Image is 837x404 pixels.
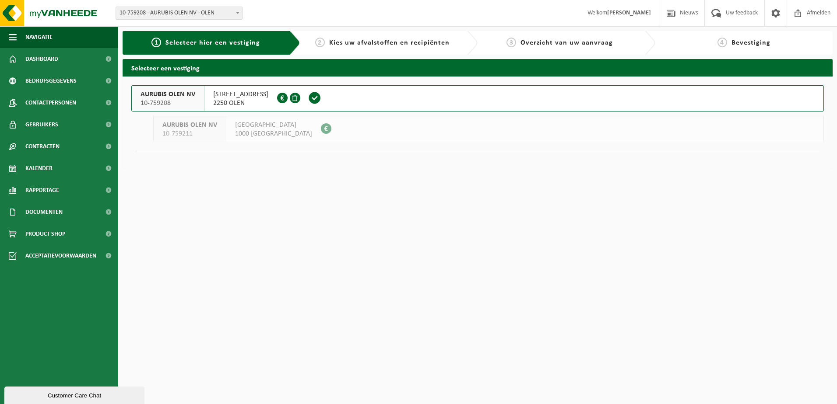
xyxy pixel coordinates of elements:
span: 1 [151,38,161,47]
button: AURUBIS OLEN NV 10-759208 [STREET_ADDRESS]2250 OLEN [131,85,824,111]
span: Rapportage [25,179,59,201]
strong: [PERSON_NAME] [607,10,651,16]
iframe: chat widget [4,385,146,404]
span: Overzicht van uw aanvraag [520,39,613,46]
span: Dashboard [25,48,58,70]
span: Navigatie [25,26,53,48]
span: 10-759208 - AURUBIS OLEN NV - OLEN [116,7,242,19]
span: Bedrijfsgegevens [25,70,77,92]
span: 1000 [GEOGRAPHIC_DATA] [235,129,312,138]
span: 3 [506,38,516,47]
span: 2 [315,38,325,47]
span: AURUBIS OLEN NV [162,121,217,129]
span: Contactpersonen [25,92,76,114]
span: 10-759211 [162,129,217,138]
span: Bevestiging [731,39,770,46]
span: Acceptatievoorwaarden [25,245,96,267]
span: Documenten [25,201,63,223]
span: Product Shop [25,223,65,245]
span: 10-759208 - AURUBIS OLEN NV - OLEN [116,7,243,20]
span: Selecteer hier een vestiging [165,39,260,46]
span: 10-759208 [141,99,195,108]
span: 4 [717,38,727,47]
span: Gebruikers [25,114,58,136]
span: Kies uw afvalstoffen en recipiënten [329,39,450,46]
span: Kalender [25,157,53,179]
span: Contracten [25,136,60,157]
span: [STREET_ADDRESS] [213,90,268,99]
span: [GEOGRAPHIC_DATA] [235,121,312,129]
span: 2250 OLEN [213,99,268,108]
span: AURUBIS OLEN NV [141,90,195,99]
h2: Selecteer een vestiging [123,59,833,76]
